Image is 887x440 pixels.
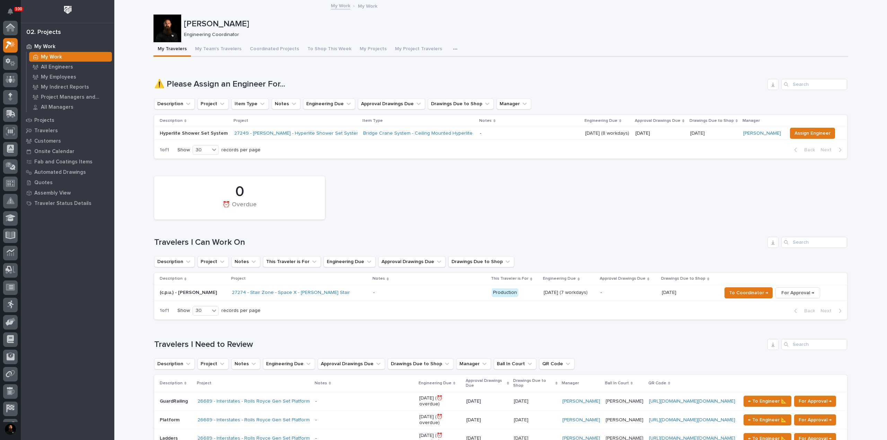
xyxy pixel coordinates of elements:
[34,180,53,186] p: Quotes
[790,128,835,139] button: Assign Engineer
[649,399,735,404] a: [URL][DOMAIN_NAME][DOMAIN_NAME]
[154,302,175,319] p: 1 of 1
[160,398,192,404] p: GuardRailing
[263,358,315,369] button: Engineering Due
[160,379,183,387] p: Description
[184,32,843,38] p: Engineering Coordinator
[21,115,114,125] a: Projects
[794,129,831,137] span: Assign Engineer
[231,98,269,109] button: Item Type
[272,98,300,109] button: Notes
[744,396,791,407] button: ← To Engineer 📐
[466,417,509,423] p: [DATE]
[27,62,114,72] a: All Engineers
[231,358,260,369] button: Notes
[21,167,114,177] a: Automated Drawings
[800,147,815,153] span: Back
[648,379,666,387] p: QR Code
[177,308,190,314] p: Show
[154,392,847,411] tr: GuardRailing26689 - Interstates - Rolls Royce Gen Set Platform - [DATE] (⏰ overdue)[DATE][DATE][D...
[34,169,86,176] p: Automated Drawings
[448,256,514,267] button: Drawings Due to Shop
[649,417,735,422] a: [URL][DOMAIN_NAME][DOMAIN_NAME]
[661,275,705,282] p: Drawings Due to Shop
[818,308,847,314] button: Next
[154,98,195,109] button: Description
[21,136,114,146] a: Customers
[197,398,310,404] a: 26689 - Interstates - Rolls Royce Gen Set Platform
[41,64,73,70] p: All Engineers
[184,19,845,29] p: [PERSON_NAME]
[799,397,832,405] span: For Approval →
[372,275,385,282] p: Notes
[456,358,491,369] button: Manager
[166,183,313,200] div: 0
[514,416,530,423] p: [DATE]
[466,377,505,390] p: Approval Drawings Due
[231,275,246,282] p: Project
[34,190,71,196] p: Assembly View
[600,290,656,296] p: -
[820,147,836,153] span: Next
[794,414,836,425] button: For Approval →
[154,358,195,369] button: Description
[748,416,787,424] span: ← To Engineer 📐
[21,188,114,198] a: Assembly View
[466,398,509,404] p: [DATE]
[21,41,114,52] a: My Work
[160,417,192,423] p: Platform
[34,149,74,155] p: Onsite Calendar
[221,308,261,314] p: records per page
[324,256,376,267] button: Engineering Due
[234,131,360,136] a: 27249 - [PERSON_NAME] - Hyperlite Shower Set System
[605,379,629,387] p: Ball In Court
[34,44,55,50] p: My Work
[27,92,114,102] a: Project Managers and Engineers
[690,117,734,125] p: Drawings Due to Shop
[428,98,494,109] button: Drawings Due to Shop
[494,358,536,369] button: Ball In Court
[166,201,313,216] div: ⏰ Overdue
[743,117,760,125] p: Manager
[303,98,355,109] button: Engineering Due
[781,237,847,248] input: Search
[154,127,847,140] tr: Hyperlite Shower Set System27249 - [PERSON_NAME] - Hyperlite Shower Set System Bridge Crane Syste...
[479,117,492,125] p: Notes
[27,102,114,112] a: All Managers
[197,98,229,109] button: Project
[197,256,229,267] button: Project
[419,379,451,387] p: Engineering Due
[388,358,454,369] button: Drawings Due to Shop
[234,117,248,125] p: Project
[789,308,818,314] button: Back
[818,147,847,153] button: Next
[600,275,646,282] p: Approval Drawings Due
[154,142,175,159] p: 1 of 1
[781,289,814,297] span: For Approval →
[3,4,18,19] button: Notifications
[41,84,89,90] p: My Indirect Reports
[419,414,461,426] p: [DATE] (⏰ overdue)
[373,290,375,296] div: -
[363,131,473,136] a: Bridge Crane System - Ceiling Mounted Hyperlite
[154,411,847,429] tr: Platform26689 - Interstates - Rolls Royce Gen Set Platform - [DATE] (⏰ overdue)[DATE][DATE][DATE]...
[34,117,54,124] p: Projects
[26,29,61,36] div: 02. Projects
[154,285,847,300] tr: (c.p.u.) - [PERSON_NAME]27274 - Stair Zone - Space X - [PERSON_NAME] Stair - Production[DATE] (7 ...
[729,289,768,297] span: To Coordinator →
[177,147,190,153] p: Show
[724,287,773,298] button: To Coordinator →
[775,287,820,298] button: For Approval →
[781,79,847,90] div: Search
[21,177,114,188] a: Quotes
[193,146,210,154] div: 30
[585,117,617,125] p: Engineering Due
[34,138,61,144] p: Customers
[539,358,574,369] button: QR Code
[191,42,246,57] button: My Team's Travelers
[197,417,310,423] a: 26689 - Interstates - Rolls Royce Gen Set Platform
[160,117,183,125] p: Description
[781,339,847,350] input: Search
